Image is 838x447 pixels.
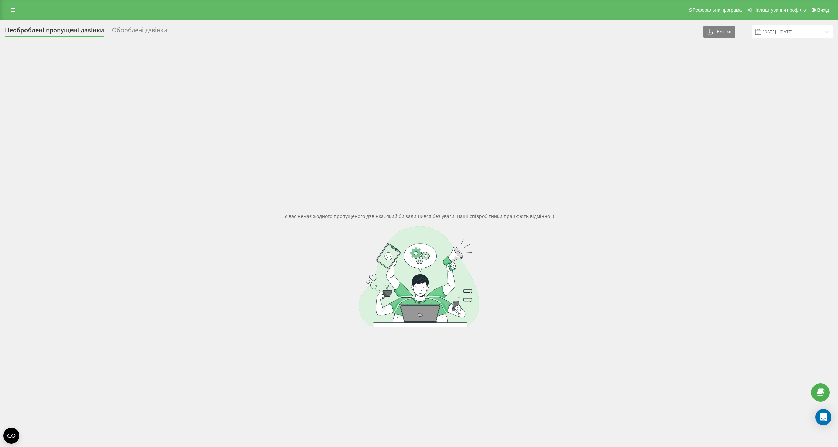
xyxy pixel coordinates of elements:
span: Налаштування профілю [753,7,806,13]
button: Open CMP widget [3,428,19,444]
button: Експорт [703,26,735,38]
div: Open Intercom Messenger [815,409,831,425]
span: Вихід [817,7,829,13]
div: Необроблені пропущені дзвінки [5,26,104,37]
span: Реферальна програма [693,7,742,13]
div: Оброблені дзвінки [112,26,167,37]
